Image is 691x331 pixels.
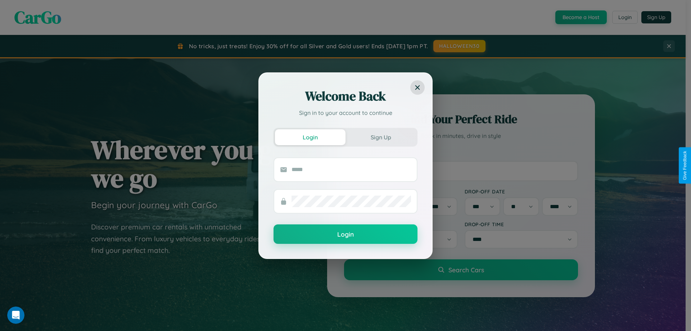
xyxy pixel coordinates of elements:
[682,151,687,180] div: Give Feedback
[274,224,417,244] button: Login
[274,88,417,105] h2: Welcome Back
[345,129,416,145] button: Sign Up
[7,307,24,324] iframe: Intercom live chat
[274,108,417,117] p: Sign in to your account to continue
[275,129,345,145] button: Login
